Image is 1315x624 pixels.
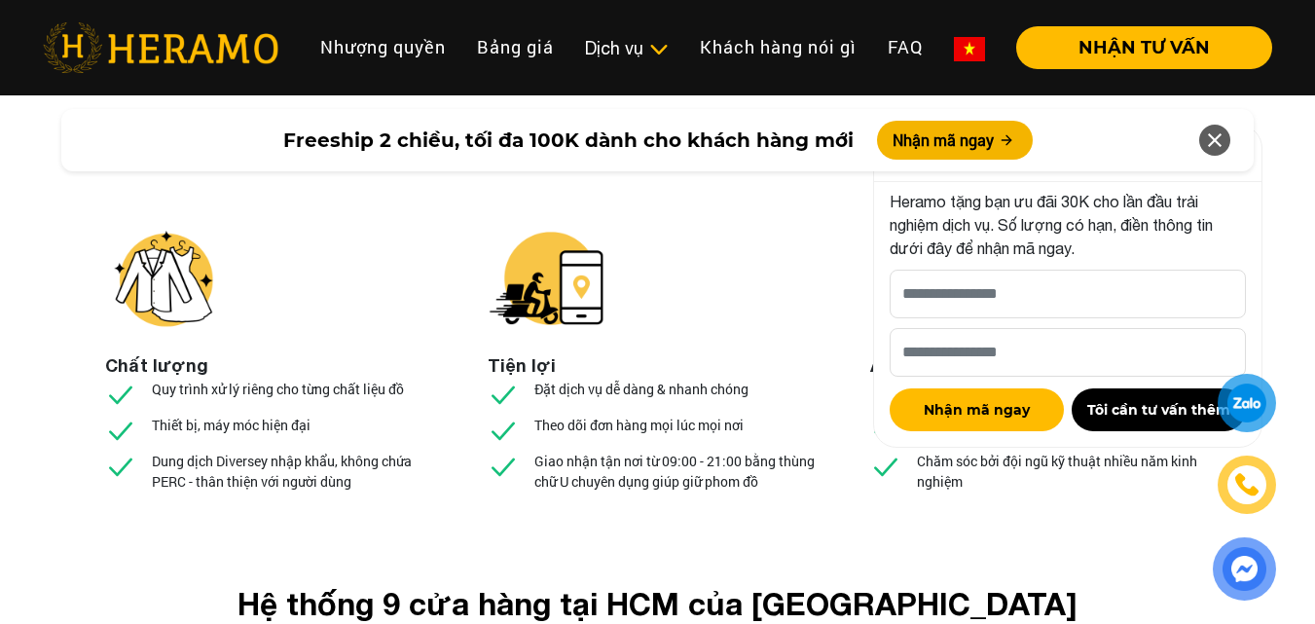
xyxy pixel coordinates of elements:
img: heramo-giat-hap-giat-kho-tien-loi [488,220,604,337]
a: NHẬN TƯ VẤN [1001,39,1272,56]
div: Dịch vụ [585,35,669,61]
p: Dung dịch Diversey nhập khẩu, không chứa PERC - thân thiện với người dùng [152,451,446,492]
img: checked.svg [870,379,901,410]
li: An tâm [870,352,932,379]
p: Heramo tặng bạn ưu đãi 30K cho lần đầu trải nghiệm dịch vụ. Số lượng có hạn, điền thông tin dưới ... [890,190,1246,260]
a: Bảng giá [461,26,569,68]
button: Tôi cần tư vấn thêm [1072,388,1246,431]
p: Giao nhận tận nơi từ 09:00 - 21:00 bằng thùng chữ U chuyên dụng giúp giữ phom đồ [534,451,828,492]
p: Theo dõi đơn hàng mọi lúc mọi nơi [534,415,744,435]
img: heramo-logo.png [43,22,278,73]
img: checked.svg [870,415,901,446]
p: Đặt dịch vụ dễ dàng & nhanh chóng [534,379,749,399]
img: checked.svg [105,415,136,446]
a: Nhượng quyền [305,26,461,68]
span: Freeship 2 chiều, tối đa 100K dành cho khách hàng mới [283,126,854,155]
p: Chăm sóc bởi đội ngũ kỹ thuật nhiều năm kinh nghiệm [917,451,1211,492]
button: NHẬN TƯ VẤN [1016,26,1272,69]
button: Nhận mã ngay [877,121,1033,160]
button: Nhận mã ngay [890,388,1064,431]
img: checked.svg [488,451,519,482]
a: Khách hàng nói gì [684,26,872,68]
img: phone-icon [1236,474,1259,496]
img: heramo-giat-hap-giat-kho-an-tam [870,220,987,337]
h2: Hệ thống 9 cửa hàng tại HCM của [GEOGRAPHIC_DATA] [121,585,1195,622]
p: Quy trình xử lý riêng cho từng chất liệu đồ [152,379,404,399]
img: subToggleIcon [648,40,669,59]
img: checked.svg [488,379,519,410]
img: checked.svg [105,379,136,410]
a: FAQ [872,26,938,68]
li: Chất lượng [105,352,208,379]
img: checked.svg [105,451,136,482]
a: phone-icon [1221,459,1273,511]
li: Tiện lợi [488,352,556,379]
p: Thiết bị, máy móc hiện đại [152,415,310,435]
img: checked.svg [488,415,519,446]
img: vn-flag.png [954,37,985,61]
img: heramo-giat-hap-giat-kho-chat-luong [105,220,222,337]
img: checked.svg [870,451,901,482]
